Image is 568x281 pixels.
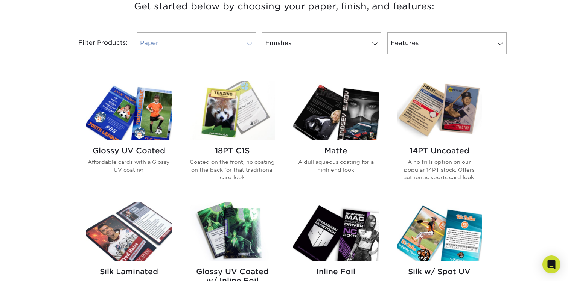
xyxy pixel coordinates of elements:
[86,202,172,261] img: Silk Laminated Trading Cards
[387,32,507,54] a: Features
[86,81,172,140] img: Glossy UV Coated Trading Cards
[397,267,482,276] h2: Silk w/ Spot UV
[293,81,379,193] a: Matte Trading Cards Matte A dull aqueous coating for a high end look
[397,158,482,181] p: A no frills option on our popular 14PT stock. Offers authentic sports card look.
[190,146,275,155] h2: 18PT C1S
[293,158,379,174] p: A dull aqueous coating for a high end look
[397,81,482,193] a: 14PT Uncoated Trading Cards 14PT Uncoated A no frills option on our popular 14PT stock. Offers au...
[86,81,172,193] a: Glossy UV Coated Trading Cards Glossy UV Coated Affordable cards with a Glossy UV coating
[137,32,256,54] a: Paper
[293,267,379,276] h2: Inline Foil
[397,202,482,261] img: Silk w/ Spot UV Trading Cards
[262,32,381,54] a: Finishes
[397,146,482,155] h2: 14PT Uncoated
[190,81,275,193] a: 18PT C1S Trading Cards 18PT C1S Coated on the front, no coating on the back for that traditional ...
[397,81,482,140] img: 14PT Uncoated Trading Cards
[86,158,172,174] p: Affordable cards with a Glossy UV coating
[58,32,134,54] div: Filter Products:
[542,255,560,273] div: Open Intercom Messenger
[86,146,172,155] h2: Glossy UV Coated
[190,81,275,140] img: 18PT C1S Trading Cards
[190,158,275,181] p: Coated on the front, no coating on the back for that traditional card look
[190,202,275,261] img: Glossy UV Coated w/ Inline Foil Trading Cards
[293,202,379,261] img: Inline Foil Trading Cards
[293,81,379,140] img: Matte Trading Cards
[86,267,172,276] h2: Silk Laminated
[293,146,379,155] h2: Matte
